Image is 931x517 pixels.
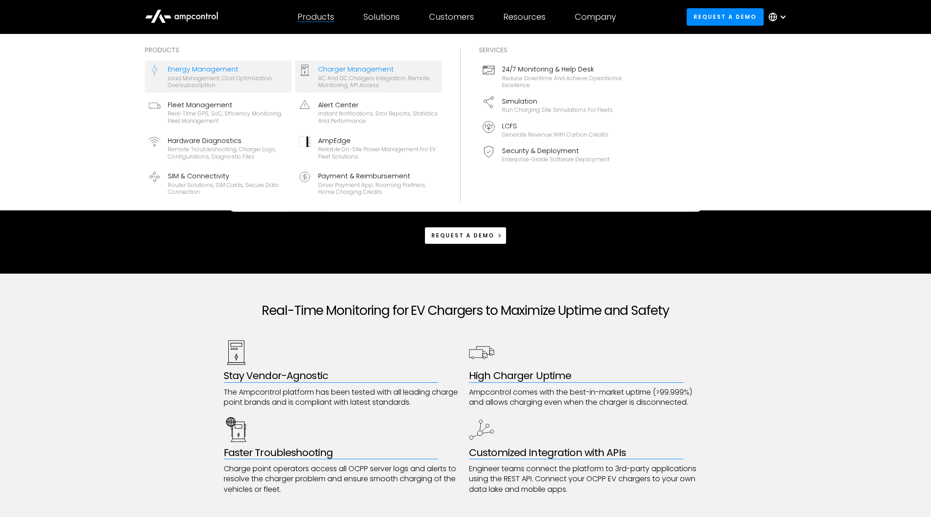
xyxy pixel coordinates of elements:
[168,64,288,74] div: Energy Management
[424,227,507,244] a: Request a demo
[575,12,616,22] div: Company
[295,167,442,199] a: Payment & ReimbursementDriver Payment App, Roaming Partners, Home Charging Credits
[295,96,442,128] a: Alert CenterInstant notifications, error reports, statistics and performance
[502,146,610,156] div: Security & Deployment
[479,142,626,167] a: Security & DeploymentEnterprise-grade software deployment
[479,60,626,93] a: 24/7 Monitoring & Help DeskReduce downtime and achieve operational excellence
[502,96,613,106] div: Simulation
[502,75,622,89] div: Reduce downtime and achieve operational excellence
[469,464,708,495] p: Engineer teams connect the platform to 3rd-party applications using the REST API. Connect your OC...
[224,303,708,319] h2: Real-Time Monitoring for EV Chargers to Maximize Uptime and Safety
[168,146,288,160] div: Remote troubleshooting, charger logs, configurations, diagnostic files
[145,45,442,55] div: Products
[429,12,474,22] div: Customers
[318,110,438,124] div: Instant notifications, error reports, statistics and performance
[295,60,442,93] a: Charger ManagementAC and DC chargers integration, remote monitoring, API access
[318,171,438,181] div: Payment & Reimbursement
[224,370,463,382] h3: Stay Vendor-Agnostic
[168,110,288,124] div: Real-time GPS, SoC, efficiency monitoring, fleet management
[502,131,608,138] div: Generate revenue with carbon credits
[479,93,626,117] a: SimulationRun charging site simulations for fleets
[503,12,545,22] div: Resources
[479,117,626,142] a: LCFSGenerate revenue with carbon credits
[318,181,438,196] div: Driver Payment App, Roaming Partners, Home Charging Credits
[168,181,288,196] div: Router Solutions, SIM Cards, Secure Data Connection
[168,136,288,146] div: Hardware Diagnostics
[502,106,613,114] div: Run charging site simulations for fleets
[502,121,608,131] div: LCFS
[364,12,400,22] div: Solutions
[168,100,288,110] div: Fleet Management
[318,64,438,74] div: Charger Management
[145,167,292,199] a: SIM & ConnectivityRouter Solutions, SIM Cards, Secure Data Connection
[168,75,288,89] div: Load management, cost optimization, oversubscription
[479,45,626,55] div: Services
[687,8,764,25] a: Request a demo
[318,100,438,110] div: Alert Center
[224,447,463,459] h3: Faster Troubleshooting
[502,64,622,74] div: 24/7 Monitoring & Help Desk
[295,132,442,164] a: AmpEdgeReliable On-site Power Management for EV Fleet Solutions
[224,464,463,495] p: Charge point operators access all OCPP server logs and alerts to resolve the charger problem and ...
[145,60,292,93] a: Energy ManagementLoad management, cost optimization, oversubscription
[168,171,288,181] div: SIM & Connectivity
[469,387,708,408] p: Ampcontrol comes with the best-in-market uptime (>99.999%) and allows charging even when the char...
[469,370,708,382] h3: High Charger Uptime
[502,156,610,163] div: Enterprise-grade software deployment
[145,132,292,164] a: Hardware DiagnosticsRemote troubleshooting, charger logs, configurations, diagnostic files
[145,96,292,128] a: Fleet ManagementReal-time GPS, SoC, efficiency monitoring, fleet management
[224,387,463,408] p: The Ampcontrol platform has been tested with all leading charge point brands and is compliant wit...
[297,12,334,22] div: Products
[318,146,438,160] div: Reliable On-site Power Management for EV Fleet Solutions
[318,75,438,89] div: AC and DC chargers integration, remote monitoring, API access
[318,136,438,146] div: AmpEdge
[431,231,494,240] div: Request a demo
[469,447,708,459] h3: Customized Integration with APIs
